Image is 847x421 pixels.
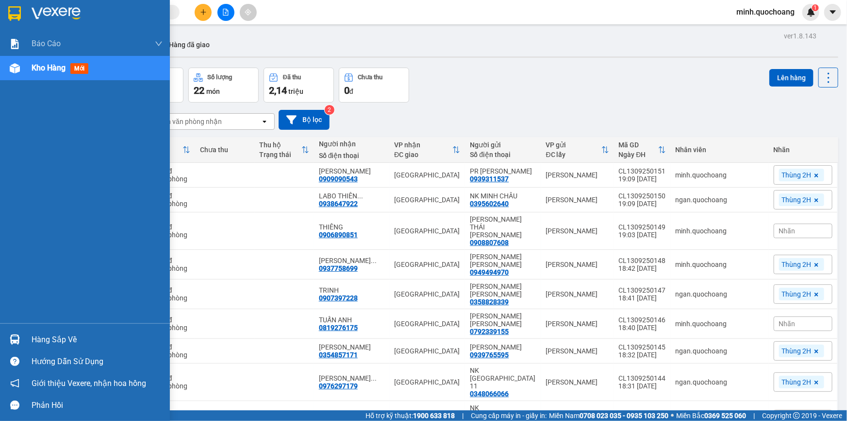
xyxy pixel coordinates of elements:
span: 22 [194,85,204,96]
button: Chưa thu0đ [339,68,409,103]
div: 19:09 [DATE] [619,175,666,183]
div: ĐC lấy [546,151,601,158]
div: VP gửi [546,141,601,149]
div: CL1309250148 [619,257,666,264]
div: minh.quochoang [676,261,764,268]
div: Chọn văn phòng nhận [155,117,222,126]
div: 18:31 [DATE] [619,382,666,390]
div: [GEOGRAPHIC_DATA] [394,320,460,328]
div: [GEOGRAPHIC_DATA] [394,261,460,268]
div: [PERSON_NAME] [93,30,191,42]
th: Toggle SortBy [255,137,314,163]
div: minh.quochoang [676,171,764,179]
div: NGUYỄN THANH TÙNG (LABO TUẤN ANH) [319,374,384,382]
div: 0909090543 [93,42,191,55]
span: caret-down [829,8,837,17]
div: 0906890851 [319,231,358,239]
div: Số lượng [208,74,233,81]
div: Người gửi [470,141,536,149]
button: plus [195,4,212,21]
div: CL1309250150 [619,192,666,200]
span: ... [357,192,363,200]
div: [PERSON_NAME] [8,8,86,30]
div: 0907397228 [319,294,358,302]
sup: 1 [812,4,819,11]
span: ... [371,257,377,264]
div: 0939765595 [470,351,509,359]
button: Hàng đã giao [161,33,217,56]
div: [PERSON_NAME] [546,347,609,355]
div: CL1309250147 [619,286,666,294]
div: Hàng sắp về [32,333,163,347]
span: mới [70,63,88,74]
div: [GEOGRAPHIC_DATA] [93,8,191,30]
span: đ [349,88,353,95]
div: NGUYỄN THÁI THANH [470,215,536,239]
div: 18:41 [DATE] [619,294,666,302]
span: Giới thiệu Vexere, nhận hoa hồng [32,377,146,389]
div: TRINH [319,286,384,294]
div: Nhãn [774,146,832,154]
div: CL1309250151 [619,167,666,175]
span: plus [200,9,207,16]
div: [GEOGRAPHIC_DATA] [394,196,460,204]
div: LABO THIÊN NHIÊN [319,192,384,200]
img: warehouse-icon [10,63,20,73]
div: CL1309250146 [619,316,666,324]
sup: 2 [325,105,334,115]
div: 0938647922 [319,200,358,208]
img: icon-new-feature [807,8,815,17]
span: triệu [288,88,303,95]
div: [PERSON_NAME] [546,320,609,328]
button: file-add [217,4,234,21]
div: Số điện thoại [470,151,536,158]
span: copyright [793,412,800,419]
span: Nhận: [93,8,116,18]
div: NGÔ THÀNH LONG [319,257,384,264]
div: [PERSON_NAME] [546,196,609,204]
span: Thùng 2H [782,290,812,298]
div: ĐÀO BÁ DUY [470,343,536,351]
button: caret-down [824,4,841,21]
span: món [206,88,220,95]
div: Trạng thái [260,151,301,158]
span: Báo cáo [32,37,61,50]
div: CHỢ ĐẤT SÉT LẤP VÒ ĐT [8,67,86,90]
span: 0 [344,85,349,96]
button: Đã thu2,14 triệu [264,68,334,103]
div: 0939311537 [8,53,86,67]
div: minh.quochoang [676,320,764,328]
div: NK MINH CHÂU [470,192,536,200]
div: ngan.quochoang [676,196,764,204]
span: Gửi: [8,8,23,18]
span: Thùng 2H [782,347,812,355]
span: aim [245,9,251,16]
svg: open [261,118,268,125]
div: CL1309250145 [619,343,666,351]
div: LAB VŨ [319,343,384,351]
span: Nhãn [779,227,796,235]
div: 0949494970 [470,268,509,276]
span: Thùng 2H [782,378,812,386]
div: [GEOGRAPHIC_DATA] [394,378,460,386]
span: Miền Bắc [676,410,746,421]
img: logo-vxr [8,6,21,21]
th: Toggle SortBy [614,137,671,163]
div: ngan.quochoang [676,378,764,386]
img: solution-icon [10,39,20,49]
span: ⚪️ [671,414,674,418]
span: Hỗ trợ kỹ thuật: [365,410,455,421]
span: Miền Nam [549,410,668,421]
div: ver 1.8.143 [784,31,816,41]
div: 0819276175 [319,324,358,332]
div: PR [PERSON_NAME] [8,30,86,53]
div: 0348066066 [470,390,509,398]
div: ngan.quochoang [676,290,764,298]
span: file-add [222,9,229,16]
div: 19:03 [DATE] [619,231,666,239]
div: Thu hộ [260,141,301,149]
div: LÊ MINH TÂN [319,167,384,175]
div: ĐC giao [394,151,452,158]
button: aim [240,4,257,21]
th: Toggle SortBy [389,137,465,163]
